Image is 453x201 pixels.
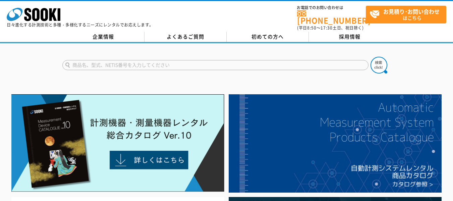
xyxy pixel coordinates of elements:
a: よくあるご質問 [145,32,227,42]
img: 自動計測システムカタログ [229,94,442,193]
a: 採用情報 [309,32,391,42]
img: btn_search.png [371,57,387,73]
a: [PHONE_NUMBER] [297,10,366,24]
a: 初めての方へ [227,32,309,42]
p: 日々進化する計測技術と多種・多様化するニーズにレンタルでお応えします。 [7,23,154,27]
span: 8:50 [307,25,317,31]
a: 企業情報 [62,32,145,42]
img: Catalog Ver10 [11,94,224,192]
strong: お見積り･お問い合わせ [383,7,440,15]
span: 初めての方へ [251,33,284,40]
span: お電話でのお問い合わせは [297,6,366,10]
span: (平日 ～ 土日、祝日除く) [297,25,363,31]
span: 17:30 [321,25,333,31]
input: 商品名、型式、NETIS番号を入力してください [62,60,369,70]
a: お見積り･お問い合わせはこちら [366,6,446,23]
span: はこちら [370,6,446,23]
